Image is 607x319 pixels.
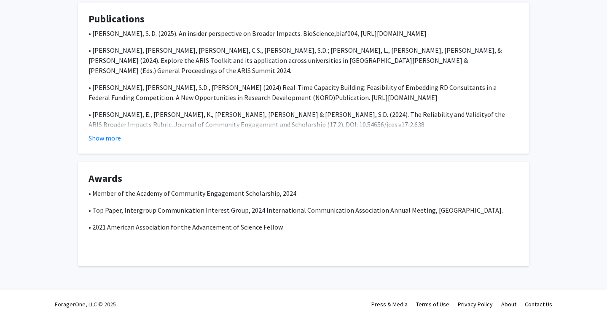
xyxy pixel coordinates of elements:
a: Terms of Use [416,300,449,308]
p: • [PERSON_NAME], [PERSON_NAME], [PERSON_NAME], C.S., [PERSON_NAME], S.D.; [PERSON_NAME], L., [PER... [89,45,518,76]
button: Show more [89,133,121,143]
iframe: Chat [6,281,36,313]
a: Press & Media [371,300,408,308]
h4: Awards [89,173,518,185]
span: biaf004, [URL][DOMAIN_NAME] [336,29,427,38]
h4: Publications [89,13,518,25]
a: Privacy Policy [458,300,493,308]
p: • 2021 American Association for the Advancement of Science Fellow. [89,222,518,232]
a: About [501,300,516,308]
p: • Top Paper, Intergroup Communication Interest Group, 2024 International Communication Associatio... [89,205,518,215]
p: • [PERSON_NAME], [PERSON_NAME], S.D., [PERSON_NAME] (2024) Real-Time Capacity Building: Feasibili... [89,82,518,103]
span: Publication. [URL][DOMAIN_NAME] [335,93,438,102]
div: ForagerOne, LLC © 2025 [55,289,116,319]
p: • [PERSON_NAME], E., [PERSON_NAME], K., [PERSON_NAME], [PERSON_NAME] & [PERSON_NAME], S.D. (2024)... [89,109,518,130]
a: Contact Us [525,300,552,308]
p: • [PERSON_NAME], S. D. (2025). An insider perspective on Broader Impacts. BioScience, [89,28,518,38]
p: • Member of the Academy of Community Engagement Scholarship, 2024 [89,188,518,198]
